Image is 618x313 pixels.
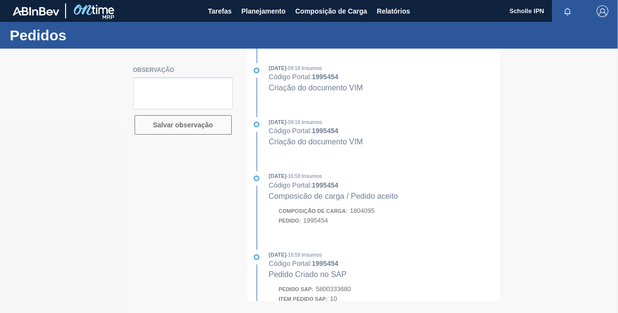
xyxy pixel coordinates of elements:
span: Composição de Carga [295,5,367,17]
span: Planejamento [241,5,286,17]
img: TNhmsLtSVTkK8tSr43FrP2fwEKptu5GPRR3wAAAABJRU5ErkJggg== [13,7,59,16]
img: Logout [597,5,608,17]
button: Notificações [552,4,583,18]
h1: Pedidos [10,30,182,41]
span: Relatórios [377,5,410,17]
span: Tarefas [208,5,232,17]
